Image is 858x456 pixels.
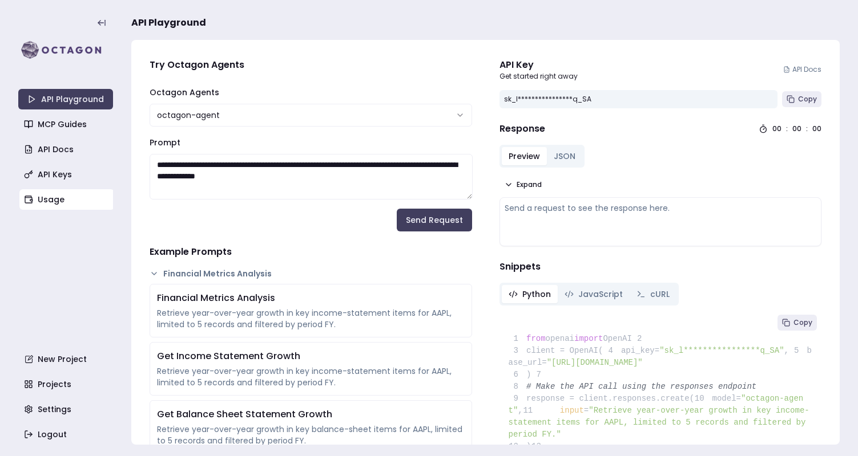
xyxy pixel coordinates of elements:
span: openai [546,334,574,343]
span: 9 [509,393,527,405]
span: 6 [509,369,527,381]
div: 00 [812,124,821,133]
span: "Retrieve year-over-year growth in key income-statement items for AAPL, limited to 5 records and ... [509,406,811,439]
span: # Make the API call using the responses endpoint [526,382,756,391]
span: 5 [789,345,807,357]
span: from [526,334,546,343]
button: Copy [778,315,817,331]
span: , [518,406,522,415]
a: MCP Guides [19,114,114,135]
div: Get Balance Sheet Statement Growth [157,408,465,421]
div: API Key [500,58,578,72]
div: Retrieve year-over-year growth in key balance-sheet items for AAPL, limited to 5 records and filt... [157,424,465,446]
span: 11 [523,405,541,417]
span: Python [522,288,551,300]
span: ) [509,370,531,379]
span: 8 [509,381,527,393]
a: Logout [19,424,114,445]
span: 13 [531,441,549,453]
a: API Docs [783,65,821,74]
div: 00 [772,124,782,133]
span: 1 [509,333,527,345]
p: Get started right away [500,72,578,81]
label: Octagon Agents [150,87,219,98]
button: Preview [502,147,547,165]
span: 10 [694,393,712,405]
span: input [560,406,584,415]
span: Expand [517,180,542,189]
a: API Docs [19,139,114,160]
button: Copy [782,91,821,107]
span: JavaScript [578,288,623,300]
a: Settings [19,399,114,420]
span: API Playground [131,16,206,30]
div: Financial Metrics Analysis [157,291,465,305]
a: New Project [19,349,114,369]
button: JSON [547,147,582,165]
div: Retrieve year-over-year growth in key income-statement items for AAPL, limited to 5 records and f... [157,307,465,330]
span: api_key= [621,346,659,355]
h4: Try Octagon Agents [150,58,472,72]
span: 4 [603,345,621,357]
span: 7 [531,369,549,381]
h4: Response [500,122,545,136]
a: Projects [19,374,114,394]
span: response = client.responses.create( [509,394,695,403]
span: , [784,346,789,355]
img: logo-rect-yK7x_WSZ.svg [18,39,113,62]
div: : [806,124,808,133]
h4: Snippets [500,260,822,274]
button: Send Request [397,209,472,231]
span: = [584,406,589,415]
a: API Keys [19,164,114,185]
button: Financial Metrics Analysis [150,268,472,279]
a: Usage [19,189,114,210]
h4: Example Prompts [150,245,472,259]
div: : [786,124,788,133]
span: Copy [793,318,812,327]
span: 2 [632,333,650,345]
label: Prompt [150,137,180,148]
div: Send a request to see the response here. [505,202,817,214]
span: 3 [509,345,527,357]
span: client = OpenAI( [509,346,603,355]
button: Expand [500,177,546,193]
div: Get Income Statement Growth [157,349,465,363]
span: import [574,334,603,343]
div: 00 [792,124,801,133]
span: model= [712,394,741,403]
span: cURL [650,288,670,300]
div: Retrieve year-over-year growth in key income-statement items for AAPL, limited to 5 records and f... [157,365,465,388]
span: ) [509,442,531,451]
span: OpenAI [603,334,631,343]
span: Copy [798,95,817,104]
span: 12 [509,441,527,453]
a: API Playground [18,89,113,109]
span: "[URL][DOMAIN_NAME]" [547,358,643,367]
